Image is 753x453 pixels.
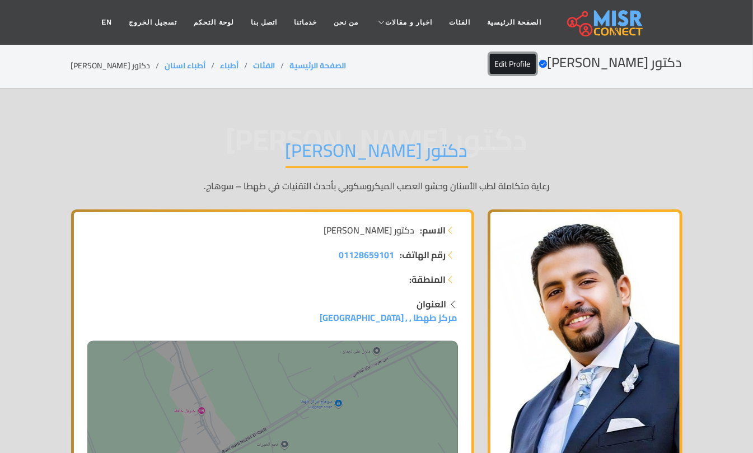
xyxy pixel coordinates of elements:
[120,12,185,33] a: تسجيل الخروج
[324,223,415,237] span: دكتور [PERSON_NAME]
[286,139,468,168] h1: دكتور [PERSON_NAME]
[490,54,536,74] a: Edit Profile
[539,59,548,68] svg: Verified account
[93,12,120,33] a: EN
[242,12,286,33] a: اتصل بنا
[441,12,479,33] a: الفئات
[339,248,395,261] a: 01128659101
[71,60,165,72] li: دكتور [PERSON_NAME]
[490,55,682,71] h2: دكتور [PERSON_NAME]
[71,179,682,193] p: رعاية متكاملة لطب الأسنان وحشو العصب الميكروسكوبي بأحدث التقنيات في طهطا – سوهاج.
[339,246,395,263] span: 01128659101
[410,273,446,286] strong: المنطقة:
[400,248,446,261] strong: رقم الهاتف:
[479,12,550,33] a: الصفحة الرئيسية
[367,12,441,33] a: اخبار و مقالات
[185,12,242,33] a: لوحة التحكم
[165,58,206,73] a: أطباء اسنان
[290,58,347,73] a: الصفحة الرئيسية
[325,12,367,33] a: من نحن
[286,12,325,33] a: خدماتنا
[385,17,432,27] span: اخبار و مقالات
[221,58,239,73] a: أطباء
[417,296,447,312] strong: العنوان
[567,8,642,36] img: main.misr_connect
[420,223,446,237] strong: الاسم:
[254,58,275,73] a: الفئات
